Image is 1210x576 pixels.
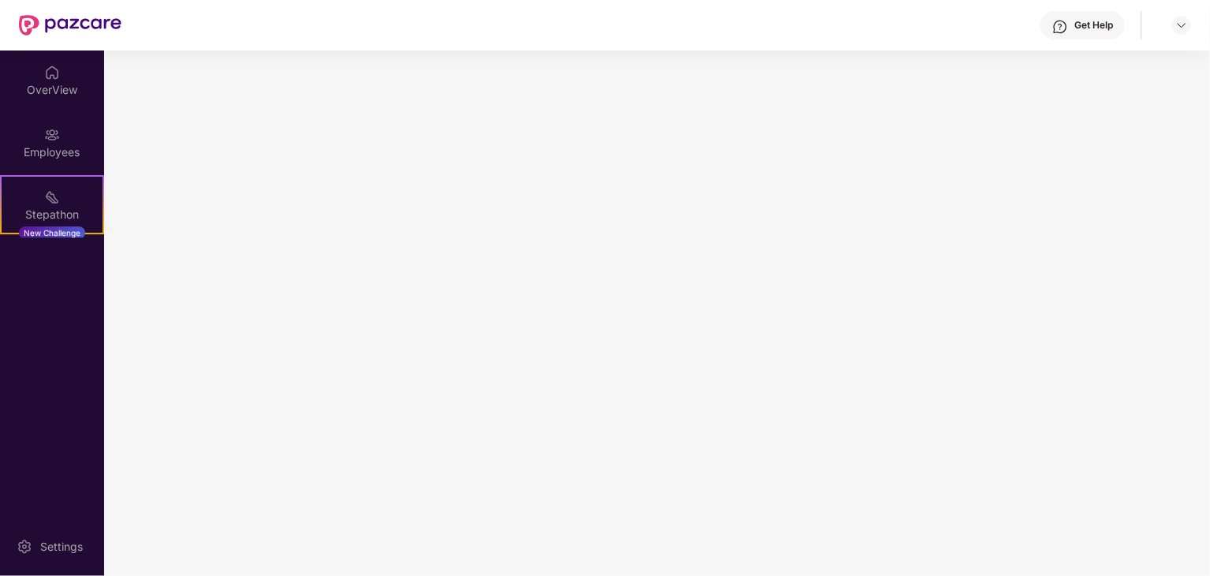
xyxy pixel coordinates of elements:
div: New Challenge [19,226,85,239]
div: Get Help [1074,19,1113,32]
div: Stepathon [2,207,103,223]
div: Settings [35,539,88,555]
img: svg+xml;base64,PHN2ZyB4bWxucz0iaHR0cDovL3d3dy53My5vcmcvMjAwMC9zdmciIHdpZHRoPSIyMSIgaGVpZ2h0PSIyMC... [44,189,60,205]
img: New Pazcare Logo [19,15,121,36]
img: svg+xml;base64,PHN2ZyBpZD0iRW1wbG95ZWVzIiB4bWxucz0iaHR0cDovL3d3dy53My5vcmcvMjAwMC9zdmciIHdpZHRoPS... [44,127,60,143]
img: svg+xml;base64,PHN2ZyBpZD0iU2V0dGluZy0yMHgyMCIgeG1sbnM9Imh0dHA6Ly93d3cudzMub3JnLzIwMDAvc3ZnIiB3aW... [17,539,32,555]
img: svg+xml;base64,PHN2ZyBpZD0iSGVscC0zMngzMiIgeG1sbnM9Imh0dHA6Ly93d3cudzMub3JnLzIwMDAvc3ZnIiB3aWR0aD... [1052,19,1068,35]
img: svg+xml;base64,PHN2ZyBpZD0iSG9tZSIgeG1sbnM9Imh0dHA6Ly93d3cudzMub3JnLzIwMDAvc3ZnIiB3aWR0aD0iMjAiIG... [44,65,60,80]
img: svg+xml;base64,PHN2ZyBpZD0iRHJvcGRvd24tMzJ4MzIiIHhtbG5zPSJodHRwOi8vd3d3LnczLm9yZy8yMDAwL3N2ZyIgd2... [1175,19,1188,32]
